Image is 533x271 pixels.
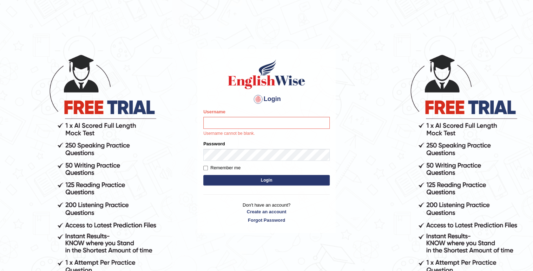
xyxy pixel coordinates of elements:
h4: Login [203,94,330,105]
input: Remember me [203,166,208,170]
img: Logo of English Wise sign in for intelligent practice with AI [226,58,307,90]
label: Password [203,140,225,147]
button: Login [203,175,330,185]
a: Forgot Password [203,217,330,223]
p: Username cannot be blank. [203,131,330,137]
label: Remember me [203,164,241,171]
p: Don't have an account? [203,202,330,223]
a: Create an account [203,208,330,215]
label: Username [203,108,225,115]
